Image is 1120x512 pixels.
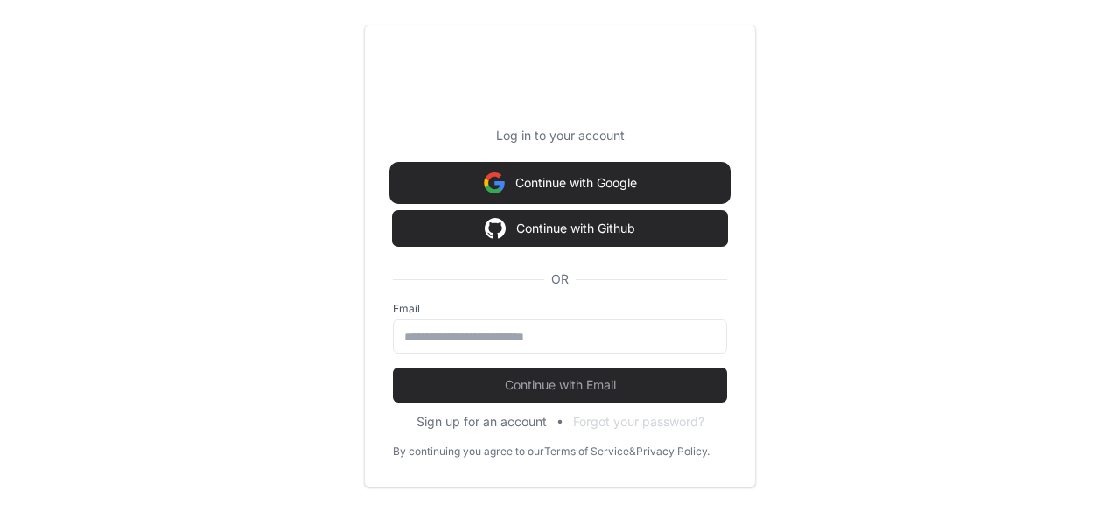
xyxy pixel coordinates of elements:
button: Forgot your password? [573,413,704,431]
div: & [629,445,636,459]
button: Sign up for an account [416,413,547,431]
button: Continue with Email [393,368,727,403]
a: Privacy Policy. [636,445,710,459]
label: Email [393,302,727,316]
span: Continue with Email [393,376,727,394]
p: Log in to your account [393,127,727,144]
button: Continue with Google [393,165,727,200]
img: Sign in with google [485,211,506,246]
span: OR [544,270,576,288]
a: Terms of Service [544,445,629,459]
div: By continuing you agree to our [393,445,544,459]
button: Continue with Github [393,211,727,246]
img: Sign in with google [484,165,505,200]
